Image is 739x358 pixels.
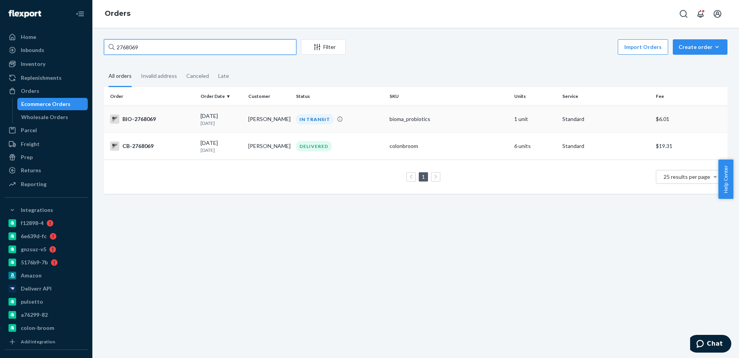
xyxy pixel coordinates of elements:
[21,60,45,68] div: Inventory
[109,66,132,87] div: All orders
[21,140,40,148] div: Freight
[197,87,245,106] th: Order Date
[5,337,88,346] a: Add Integration
[653,87,727,106] th: Fee
[186,66,209,86] div: Canceled
[110,141,194,151] div: CB-2768069
[5,296,88,308] a: pulsetto
[21,285,52,292] div: Deliverr API
[21,232,47,240] div: 6e639d-fc
[21,298,43,306] div: pulsetto
[5,31,88,43] a: Home
[5,124,88,136] a: Parcel
[390,142,508,150] div: colonbroom
[301,39,346,55] button: Filter
[293,87,386,106] th: Status
[511,133,559,160] td: 6 units
[5,217,88,229] a: f12898-4
[5,282,88,295] a: Deliverr API
[301,43,345,51] div: Filter
[99,3,137,25] ol: breadcrumbs
[110,114,194,124] div: BIO-2768069
[21,311,48,319] div: a76299-82
[5,322,88,334] a: colon-broom
[559,87,653,106] th: Service
[104,39,296,55] input: Search orders
[5,164,88,176] a: Returns
[5,138,88,150] a: Freight
[21,259,48,266] div: 5176b9-7b
[201,120,242,126] p: [DATE]
[5,44,88,56] a: Inbounds
[21,113,68,121] div: Wholesale Orders
[5,230,88,242] a: 6e639d-fc
[5,151,88,163] a: Prep
[141,66,177,86] div: Invalid address
[201,147,242,153] p: [DATE]
[562,115,650,123] p: Standard
[201,139,242,153] div: [DATE]
[5,204,88,216] button: Integrations
[386,87,511,106] th: SKU
[8,10,41,18] img: Flexport logo
[390,115,508,123] div: bioma_probiotics
[718,160,733,199] button: Help Center
[21,100,70,108] div: Ecommerce Orders
[511,87,559,106] th: Units
[21,153,33,161] div: Prep
[21,166,41,174] div: Returns
[5,85,88,97] a: Orders
[72,6,88,22] button: Close Navigation
[21,324,54,332] div: colon-broom
[562,142,650,150] p: Standard
[21,206,53,214] div: Integrations
[21,46,44,54] div: Inbounds
[5,269,88,282] a: Amazon
[21,33,36,41] div: Home
[21,272,42,279] div: Amazon
[5,243,88,255] a: gnzsuz-v5
[679,43,722,51] div: Create order
[248,93,290,99] div: Customer
[296,114,334,124] div: IN TRANSIT
[673,39,727,55] button: Create order
[105,9,130,18] a: Orders
[21,338,55,345] div: Add Integration
[5,256,88,269] a: 5176b9-7b
[245,133,293,160] td: [PERSON_NAME]
[21,219,43,227] div: f12898-4
[693,6,708,22] button: Open notifications
[653,106,727,133] td: $6.01
[5,72,88,84] a: Replenishments
[296,141,332,151] div: DELIVERED
[245,106,293,133] td: [PERSON_NAME]
[21,126,37,134] div: Parcel
[676,6,691,22] button: Open Search Box
[710,6,725,22] button: Open account menu
[5,309,88,321] a: a76299-82
[21,245,46,253] div: gnzsuz-v5
[201,112,242,126] div: [DATE]
[618,39,668,55] button: Import Orders
[5,178,88,190] a: Reporting
[104,87,197,106] th: Order
[21,74,62,82] div: Replenishments
[218,66,229,86] div: Late
[664,173,710,180] span: 25 results per page
[5,58,88,70] a: Inventory
[21,87,39,95] div: Orders
[21,180,47,188] div: Reporting
[420,173,426,180] a: Page 1 is your current page
[17,111,88,123] a: Wholesale Orders
[511,106,559,133] td: 1 unit
[653,133,727,160] td: $19.31
[690,335,731,354] iframe: Opens a widget where you can chat to one of our agents
[17,98,88,110] a: Ecommerce Orders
